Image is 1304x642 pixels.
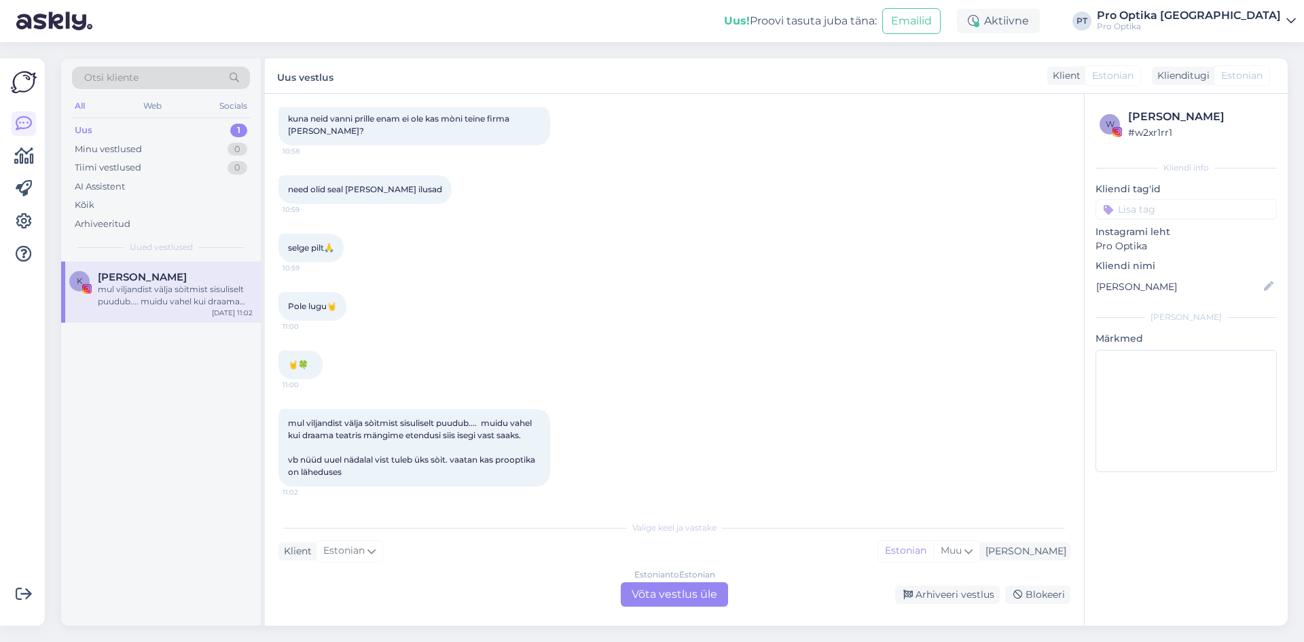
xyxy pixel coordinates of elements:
[283,487,333,497] span: 11:02
[1095,311,1277,323] div: [PERSON_NAME]
[634,569,715,581] div: Estonian to Estonian
[1092,69,1134,83] span: Estonian
[1106,119,1115,129] span: w
[1152,69,1210,83] div: Klienditugi
[11,69,37,95] img: Askly Logo
[621,582,728,607] div: Võta vestlus üle
[75,180,125,194] div: AI Assistent
[1095,239,1277,253] p: Pro Optika
[895,586,1000,604] div: Arhiveeri vestlus
[84,71,139,85] span: Otsi kliente
[878,541,933,561] div: Estonian
[724,13,877,29] div: Proovi tasuta juba täna:
[288,301,337,311] span: Pole lugu🤘
[228,161,247,175] div: 0
[288,184,442,194] span: need olid seal [PERSON_NAME] ilusad
[283,321,333,332] span: 11:00
[1097,10,1281,21] div: Pro Optika [GEOGRAPHIC_DATA]
[288,418,537,477] span: mul viljandist välja sòitmist sisuliselt puudub.... muidu vahel kui draama teatris mängime etendu...
[217,97,250,115] div: Socials
[1005,586,1070,604] div: Blokeeri
[1072,12,1091,31] div: PT
[283,380,333,390] span: 11:00
[72,97,88,115] div: All
[1095,182,1277,196] p: Kliendi tag'id
[323,543,365,558] span: Estonian
[75,143,142,156] div: Minu vestlused
[288,113,511,136] span: kuna neid vanni prille enam ei ole kas mòni teine firma [PERSON_NAME]?
[75,124,92,137] div: Uus
[1047,69,1081,83] div: Klient
[75,217,130,231] div: Arhiveeritud
[1128,125,1273,140] div: # w2xr1rr1
[1128,109,1273,125] div: [PERSON_NAME]
[75,198,94,212] div: Kõik
[230,124,247,137] div: 1
[75,161,141,175] div: Tiimi vestlused
[1097,21,1281,32] div: Pro Optika
[1097,10,1296,32] a: Pro Optika [GEOGRAPHIC_DATA]Pro Optika
[957,9,1040,33] div: Aktiivne
[1096,279,1261,294] input: Lisa nimi
[1095,259,1277,273] p: Kliendi nimi
[1095,225,1277,239] p: Instagrami leht
[130,241,193,253] span: Uued vestlused
[1095,162,1277,174] div: Kliendi info
[288,359,308,370] span: 🤘🍀
[278,544,312,558] div: Klient
[882,8,941,34] button: Emailid
[1095,332,1277,346] p: Märkmed
[283,263,333,273] span: 10:59
[1221,69,1263,83] span: Estonian
[98,283,253,308] div: mul viljandist välja sòitmist sisuliselt puudub.... muidu vahel kui draama teatris mängime etendu...
[941,544,962,556] span: Muu
[77,276,83,286] span: K
[212,308,253,318] div: [DATE] 11:02
[724,14,750,27] b: Uus!
[288,243,334,253] span: selge pilt🙏
[283,146,333,156] span: 10:58
[283,204,333,215] span: 10:59
[277,67,333,85] label: Uus vestlus
[980,544,1066,558] div: [PERSON_NAME]
[228,143,247,156] div: 0
[98,271,187,283] span: Klaudia Tiitsmaa
[141,97,164,115] div: Web
[278,522,1070,534] div: Valige keel ja vastake
[1095,199,1277,219] input: Lisa tag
